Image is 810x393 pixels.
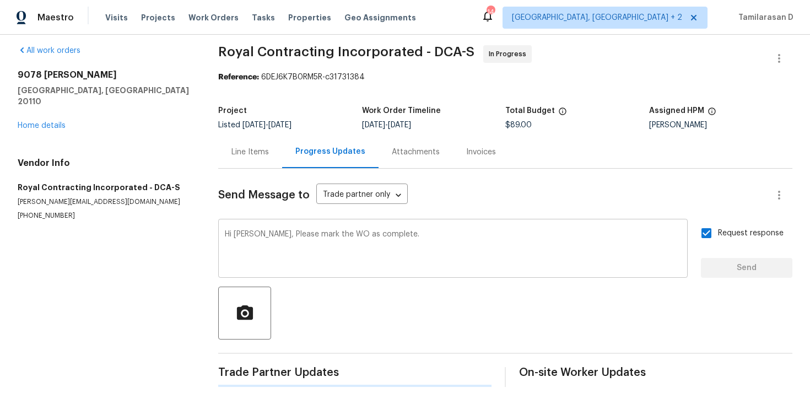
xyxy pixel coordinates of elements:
[344,12,416,23] span: Geo Assignments
[18,158,192,169] h4: Vendor Info
[218,107,247,115] h5: Project
[188,12,239,23] span: Work Orders
[362,121,385,129] span: [DATE]
[18,47,80,55] a: All work orders
[218,190,310,201] span: Send Message to
[231,147,269,158] div: Line Items
[218,72,792,83] div: 6DEJ6K7B0RM5R-c31731384
[505,107,555,115] h5: Total Budget
[489,49,531,60] span: In Progress
[708,107,716,121] span: The hpm assigned to this work order.
[218,73,259,81] b: Reference:
[718,228,784,239] span: Request response
[218,121,291,129] span: Listed
[242,121,291,129] span: -
[362,107,441,115] h5: Work Order Timeline
[18,85,192,107] h5: [GEOGRAPHIC_DATA], [GEOGRAPHIC_DATA] 20110
[225,230,681,269] textarea: Hi [PERSON_NAME], Please mark the WO as complete.
[252,14,275,21] span: Tasks
[105,12,128,23] span: Visits
[37,12,74,23] span: Maestro
[505,121,532,129] span: $89.00
[558,107,567,121] span: The total cost of line items that have been proposed by Opendoor. This sum includes line items th...
[512,12,682,23] span: [GEOGRAPHIC_DATA], [GEOGRAPHIC_DATA] + 2
[242,121,266,129] span: [DATE]
[392,147,440,158] div: Attachments
[288,12,331,23] span: Properties
[649,107,704,115] h5: Assigned HPM
[487,7,494,18] div: 14
[268,121,291,129] span: [DATE]
[18,197,192,207] p: [PERSON_NAME][EMAIL_ADDRESS][DOMAIN_NAME]
[362,121,411,129] span: -
[519,367,792,378] span: On-site Worker Updates
[649,121,793,129] div: [PERSON_NAME]
[18,211,192,220] p: [PHONE_NUMBER]
[388,121,411,129] span: [DATE]
[734,12,793,23] span: Tamilarasan D
[295,146,365,157] div: Progress Updates
[18,122,66,130] a: Home details
[466,147,496,158] div: Invoices
[316,186,408,204] div: Trade partner only
[18,182,192,193] h5: Royal Contracting Incorporated - DCA-S
[218,367,492,378] span: Trade Partner Updates
[141,12,175,23] span: Projects
[18,69,192,80] h2: 9078 [PERSON_NAME]
[218,45,474,58] span: Royal Contracting Incorporated - DCA-S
